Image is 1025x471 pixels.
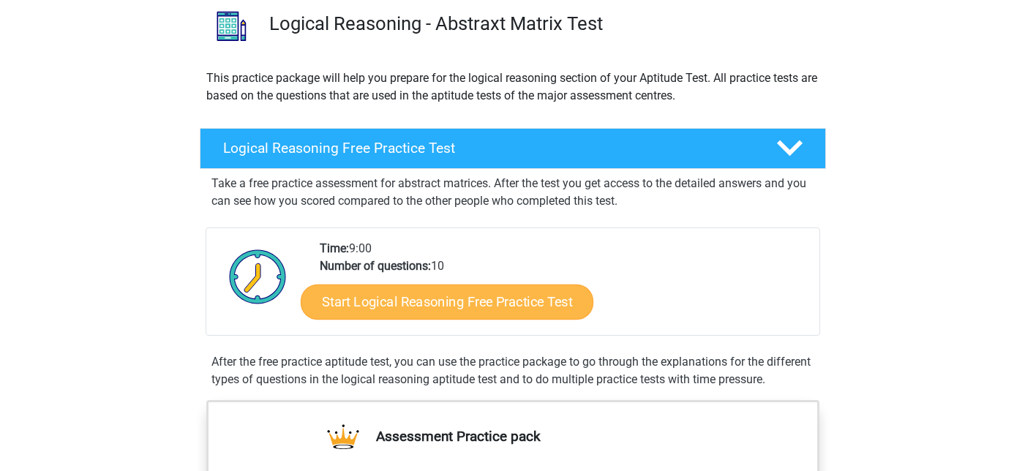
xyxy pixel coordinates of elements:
[320,259,431,273] b: Number of questions:
[206,353,820,388] div: After the free practice aptitude test, you can use the practice package to go through the explana...
[194,128,832,169] a: Logical Reasoning Free Practice Test
[223,140,753,157] h4: Logical Reasoning Free Practice Test
[211,175,814,210] p: Take a free practice assessment for abstract matrices. After the test you get access to the detai...
[269,12,814,35] h3: Logical Reasoning - Abstraxt Matrix Test
[309,240,819,335] div: 9:00 10
[301,284,593,319] a: Start Logical Reasoning Free Practice Test
[320,241,349,255] b: Time:
[206,69,819,105] p: This practice package will help you prepare for the logical reasoning section of your Aptitude Te...
[221,240,295,313] img: Clock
